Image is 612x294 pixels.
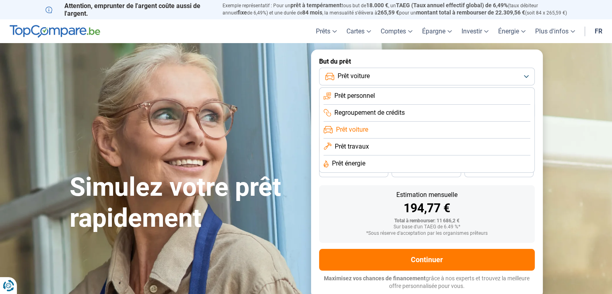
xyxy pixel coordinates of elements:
[490,169,508,174] span: 24 mois
[326,192,528,198] div: Estimation mensuelle
[319,58,535,65] label: But du prêt
[291,2,342,8] span: prêt à tempérament
[324,275,426,282] span: Maximisez vos chances de financement
[416,9,525,16] span: montant total à rembourser de 22.309,56 €
[336,125,368,134] span: Prêt voiture
[319,249,535,271] button: Continuer
[237,9,247,16] span: fixe
[417,169,435,174] span: 30 mois
[223,2,567,17] p: Exemple représentatif : Pour un tous but de , un (taux débiteur annuel de 6,49%) et une durée de ...
[326,202,528,214] div: 194,77 €
[396,2,508,8] span: TAEG (Taux annuel effectif global) de 6,49%
[345,169,363,174] span: 36 mois
[334,91,375,100] span: Prêt personnel
[376,19,417,43] a: Comptes
[302,9,322,16] span: 84 mois
[417,19,457,43] a: Épargne
[326,224,528,230] div: Sur base d'un TAEG de 6.49 %*
[45,2,213,17] p: Attention, emprunter de l'argent coûte aussi de l'argent.
[342,19,376,43] a: Cartes
[326,231,528,236] div: *Sous réserve d'acceptation par les organismes prêteurs
[335,142,369,151] span: Prêt travaux
[326,218,528,224] div: Total à rembourser: 11 686,2 €
[70,172,301,234] h1: Simulez votre prêt rapidement
[10,25,100,38] img: TopCompare
[334,108,405,117] span: Regroupement de crédits
[311,19,342,43] a: Prêts
[377,9,399,16] span: 265,59 €
[338,72,370,81] span: Prêt voiture
[332,159,365,168] span: Prêt énergie
[366,2,388,8] span: 18.000 €
[319,68,535,85] button: Prêt voiture
[319,275,535,290] p: grâce à nos experts et trouvez la meilleure offre personnalisée pour vous.
[530,19,580,43] a: Plus d'infos
[493,19,530,43] a: Énergie
[590,19,607,43] a: fr
[457,19,493,43] a: Investir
